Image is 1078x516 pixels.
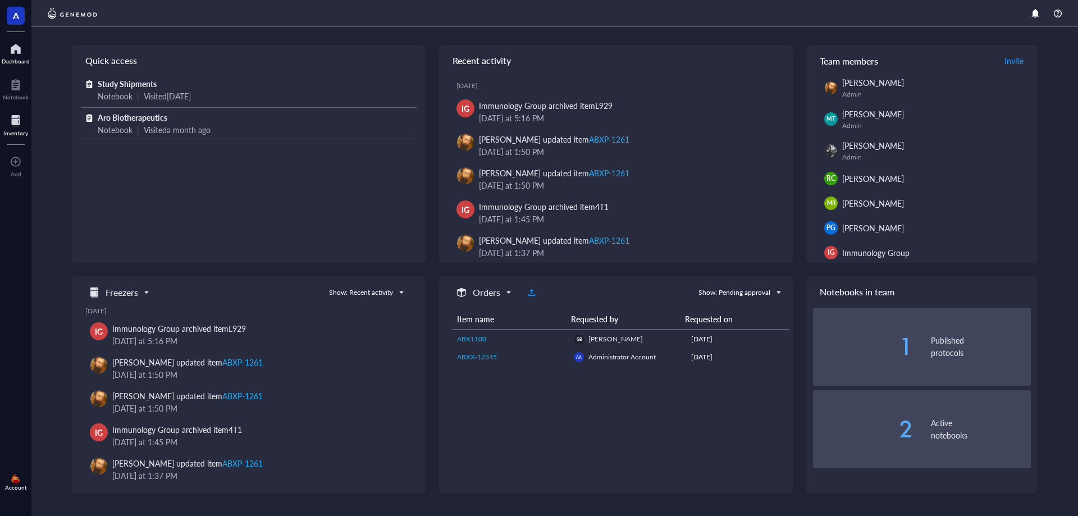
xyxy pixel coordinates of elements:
div: ABXP-1261 [589,235,629,246]
span: Aro Biotherapeutics [98,112,167,123]
div: Inventory [3,130,28,136]
div: [DATE] [85,307,412,316]
div: | [137,90,139,102]
div: [DATE] at 1:50 PM [112,402,403,414]
div: Admin [842,90,1026,99]
span: [PERSON_NAME] [842,108,904,120]
img: 92be2d46-9bf5-4a00-a52c-ace1721a4f07.jpeg [457,134,474,150]
a: Inventory [3,112,28,136]
div: [DATE] [456,81,784,90]
div: Visited a month ago [144,124,211,136]
div: Published protocols [931,334,1031,359]
a: ABX1100 [457,334,565,344]
span: IG [95,325,103,337]
div: [DATE] at 1:45 PM [479,213,775,225]
div: Quick access [72,45,426,76]
a: [PERSON_NAME] updated itemABXP-1261[DATE] at 1:37 PM [448,230,784,263]
div: [PERSON_NAME] updated item [112,457,263,469]
span: Administrator Account [588,352,656,362]
img: genemod-logo [45,7,100,20]
img: e3b8e2f9-2f7f-49fa-a8fb-4d0ab0feffc4.jpeg [11,474,20,483]
span: AA [576,354,582,359]
span: [PERSON_NAME] [842,173,904,184]
span: [PERSON_NAME] [842,198,904,209]
span: ABX1100 [457,334,486,344]
div: [DATE] at 1:50 PM [112,368,403,381]
div: ABXP-1261 [589,167,629,179]
span: [PERSON_NAME] [842,140,904,151]
div: Notebooks in team [806,276,1038,308]
div: Visited [DATE] [144,90,191,102]
span: [PERSON_NAME] [588,334,643,344]
span: [PERSON_NAME] [842,77,904,88]
div: Admin [842,153,1026,162]
div: Immunology Group archived item [112,322,246,335]
div: [DATE] at 5:16 PM [479,112,775,124]
img: 92be2d46-9bf5-4a00-a52c-ace1721a4f07.jpeg [90,458,107,474]
span: GB [577,336,582,341]
th: Requested on [680,309,780,330]
span: MT [826,115,835,123]
div: [DATE] at 1:45 PM [112,436,403,448]
div: 1 [813,335,913,358]
div: [DATE] at 1:50 PM [479,179,775,191]
div: Admin [842,121,1026,130]
img: 194d251f-2f82-4463-8fb8-8f750e7a68d2.jpeg [825,144,837,157]
img: 92be2d46-9bf5-4a00-a52c-ace1721a4f07.jpeg [457,167,474,184]
div: Show: Pending approval [698,287,770,298]
span: Immunology Group [842,247,910,258]
span: IG [828,248,835,258]
span: [PERSON_NAME] [842,222,904,234]
div: 4T1 [595,201,609,212]
div: ABXP-1261 [222,458,263,469]
a: Invite [1004,52,1024,70]
div: 4T1 [229,424,242,435]
div: Immunology Group archived item [479,99,613,112]
span: IG [462,102,469,115]
div: ABXP-1261 [222,390,263,401]
a: [PERSON_NAME] updated itemABXP-1261[DATE] at 1:50 PM [448,129,784,162]
div: Account [5,484,27,491]
a: [PERSON_NAME] updated itemABXP-1261[DATE] at 1:37 PM [85,453,412,486]
span: ABXX-12345 [457,352,497,362]
span: Invite [1004,55,1024,66]
span: RC [826,173,835,184]
div: Notebook [98,90,133,102]
div: 2 [813,418,913,440]
div: L929 [229,323,246,334]
div: [PERSON_NAME] updated item [112,356,263,368]
h5: Freezers [106,286,138,299]
div: | [137,124,139,136]
div: ABXP-1261 [589,134,629,145]
img: 92be2d46-9bf5-4a00-a52c-ace1721a4f07.jpeg [825,81,837,94]
div: [PERSON_NAME] updated item [479,133,629,145]
div: Show: Recent activity [329,287,393,298]
div: [DATE] [691,334,785,344]
div: Add [11,171,21,177]
div: [DATE] [691,352,785,362]
a: ABXX-12345 [457,352,565,362]
div: [PERSON_NAME] updated item [479,167,629,179]
div: Notebook [3,94,29,101]
div: [PERSON_NAME] updated item [112,390,263,402]
a: Notebook [3,76,29,101]
span: IG [95,426,103,439]
h5: Orders [473,286,500,299]
div: Notebook [98,124,133,136]
div: [DATE] at 5:16 PM [112,335,403,347]
div: Team members [806,45,1038,76]
div: ABXP-1261 [222,357,263,368]
th: Item name [453,309,567,330]
a: Dashboard [2,40,30,65]
div: [PERSON_NAME] updated item [479,234,629,246]
span: MR [826,199,835,207]
div: Active notebooks [931,417,1031,441]
a: [PERSON_NAME] updated itemABXP-1261[DATE] at 1:50 PM [85,385,412,419]
span: Study Shipments [98,78,157,89]
div: Dashboard [2,58,30,65]
img: 92be2d46-9bf5-4a00-a52c-ace1721a4f07.jpeg [90,390,107,407]
div: [DATE] at 1:50 PM [479,145,775,158]
span: A [13,8,19,22]
img: 92be2d46-9bf5-4a00-a52c-ace1721a4f07.jpeg [457,235,474,252]
span: IG [462,203,469,216]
